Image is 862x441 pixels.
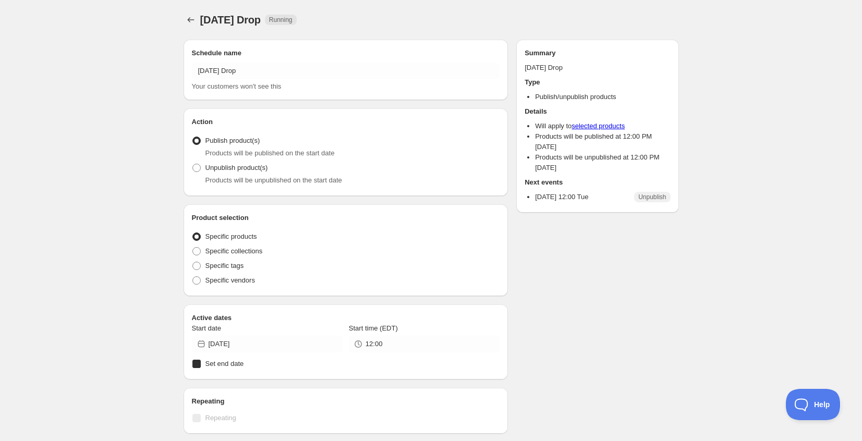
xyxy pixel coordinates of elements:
[205,276,255,284] span: Specific vendors
[786,389,841,420] iframe: Toggle Customer Support
[269,16,293,24] span: Running
[192,117,500,127] h2: Action
[205,247,263,255] span: Specific collections
[638,193,666,201] span: Unpublish
[205,164,268,171] span: Unpublish product(s)
[184,13,198,27] button: Schedules
[205,232,257,240] span: Specific products
[200,14,261,26] span: [DATE] Drop
[572,122,625,130] a: selected products
[192,48,500,58] h2: Schedule name
[192,396,500,407] h2: Repeating
[205,360,244,367] span: Set end date
[205,176,342,184] span: Products will be unpublished on the start date
[525,177,670,188] h2: Next events
[205,149,335,157] span: Products will be published on the start date
[192,213,500,223] h2: Product selection
[349,324,398,332] span: Start time (EDT)
[192,313,500,323] h2: Active dates
[535,121,670,131] li: Will apply to
[192,324,221,332] span: Start date
[525,106,670,117] h2: Details
[535,92,670,102] li: Publish/unpublish products
[205,262,244,269] span: Specific tags
[535,152,670,173] li: Products will be unpublished at 12:00 PM [DATE]
[192,82,282,90] span: Your customers won't see this
[535,192,588,202] p: [DATE] 12:00 Tue
[525,77,670,88] h2: Type
[205,137,260,144] span: Publish product(s)
[535,131,670,152] li: Products will be published at 12:00 PM [DATE]
[525,63,670,73] p: [DATE] Drop
[525,48,670,58] h2: Summary
[205,414,236,422] span: Repeating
